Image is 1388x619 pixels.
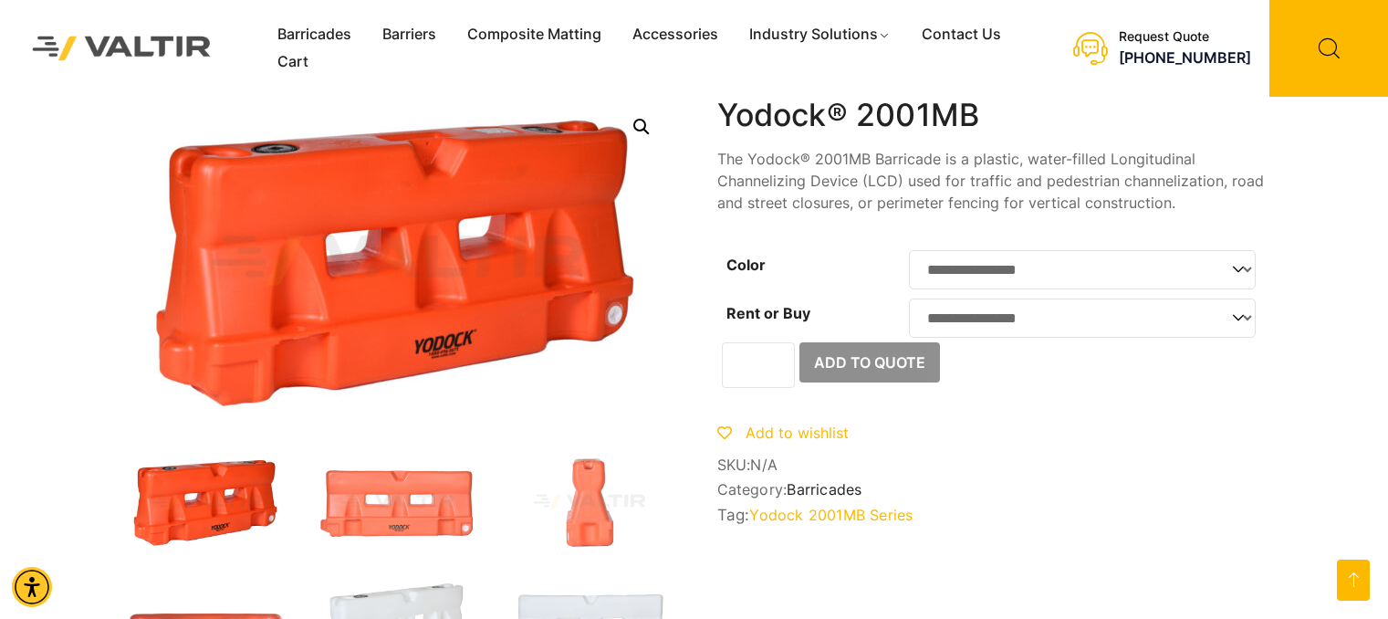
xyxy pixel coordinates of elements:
[124,453,288,551] img: An orange traffic barrier with a smooth surface and cutouts for visibility, labeled "YODOCK."
[617,21,734,48] a: Accessories
[452,21,617,48] a: Composite Matting
[625,110,658,143] a: Open this option
[717,97,1265,134] h1: Yodock® 2001MB
[14,17,230,79] img: Valtir Rentals
[367,21,452,48] a: Barriers
[750,456,777,474] span: N/A
[717,481,1265,498] span: Category:
[717,424,849,442] a: Add to wishlist
[722,342,795,388] input: Product quantity
[746,424,849,442] span: Add to wishlist
[316,453,480,551] img: An orange traffic barrier with two rectangular openings and a logo, designed for road safety and ...
[749,506,913,524] a: Yodock 2001MB Series
[726,304,810,322] label: Rent or Buy
[717,456,1265,474] span: SKU:
[1337,560,1370,601] a: Open this option
[726,256,766,274] label: Color
[262,48,324,76] a: Cart
[717,148,1265,214] p: The Yodock® 2001MB Barricade is a plastic, water-filled Longitudinal Channelizing Device (LCD) us...
[1119,29,1251,45] div: Request Quote
[787,480,861,498] a: Barricades
[906,21,1017,48] a: Contact Us
[12,567,52,607] div: Accessibility Menu
[507,453,672,551] img: An orange traffic cone with a wide base and a tapered top, designed for road safety and traffic m...
[717,506,1265,524] span: Tag:
[1119,49,1251,68] a: call (888) 496-3625
[262,21,367,48] a: Barricades
[799,342,940,383] button: Add to Quote
[734,21,906,48] a: Industry Solutions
